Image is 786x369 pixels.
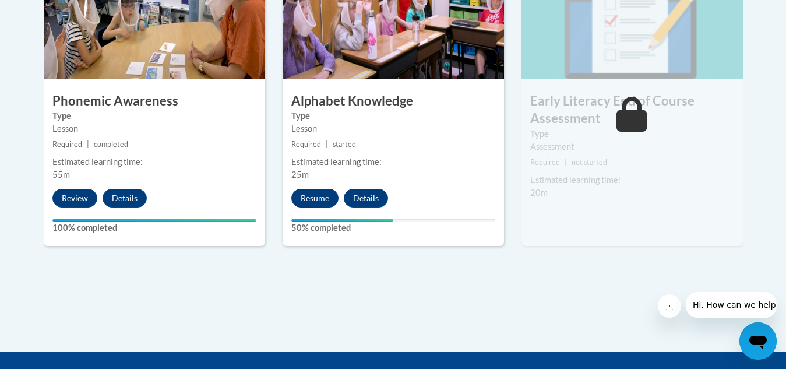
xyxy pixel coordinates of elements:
[530,174,734,187] div: Estimated learning time:
[52,140,82,149] span: Required
[44,92,265,110] h3: Phonemic Awareness
[326,140,328,149] span: |
[291,110,495,122] label: Type
[291,170,309,180] span: 25m
[52,170,70,180] span: 55m
[87,140,89,149] span: |
[344,189,388,208] button: Details
[739,322,777,360] iframe: Button to launch messaging window
[94,140,128,149] span: completed
[291,219,393,222] div: Your progress
[7,8,94,17] span: Hi. How can we help?
[291,189,339,208] button: Resume
[283,92,504,110] h3: Alphabet Knowledge
[658,294,681,318] iframe: Close message
[52,219,256,222] div: Your progress
[291,222,495,234] label: 50% completed
[530,158,560,167] span: Required
[52,222,256,234] label: 100% completed
[530,140,734,153] div: Assessment
[52,189,97,208] button: Review
[52,110,256,122] label: Type
[291,156,495,168] div: Estimated learning time:
[565,158,567,167] span: |
[291,140,321,149] span: Required
[572,158,607,167] span: not started
[333,140,356,149] span: started
[103,189,147,208] button: Details
[686,292,777,318] iframe: Message from company
[521,92,743,128] h3: Early Literacy End of Course Assessment
[530,188,548,198] span: 20m
[52,156,256,168] div: Estimated learning time:
[530,128,734,140] label: Type
[52,122,256,135] div: Lesson
[291,122,495,135] div: Lesson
